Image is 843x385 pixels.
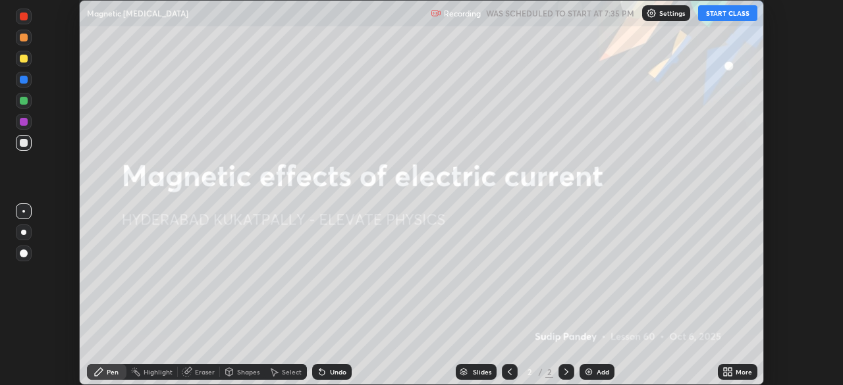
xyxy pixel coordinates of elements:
div: Add [597,369,609,375]
div: Eraser [195,369,215,375]
div: 2 [523,368,536,376]
p: Magnetic [MEDICAL_DATA] [87,8,188,18]
div: Slides [473,369,491,375]
p: Recording [444,9,481,18]
div: More [736,369,752,375]
div: Pen [107,369,119,375]
div: / [539,368,543,376]
div: Undo [330,369,346,375]
div: Shapes [237,369,259,375]
div: Highlight [144,369,173,375]
h5: WAS SCHEDULED TO START AT 7:35 PM [486,7,634,19]
div: Select [282,369,302,375]
p: Settings [659,10,685,16]
img: class-settings-icons [646,8,657,18]
button: START CLASS [698,5,757,21]
img: recording.375f2c34.svg [431,8,441,18]
img: add-slide-button [584,367,594,377]
div: 2 [545,366,553,378]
